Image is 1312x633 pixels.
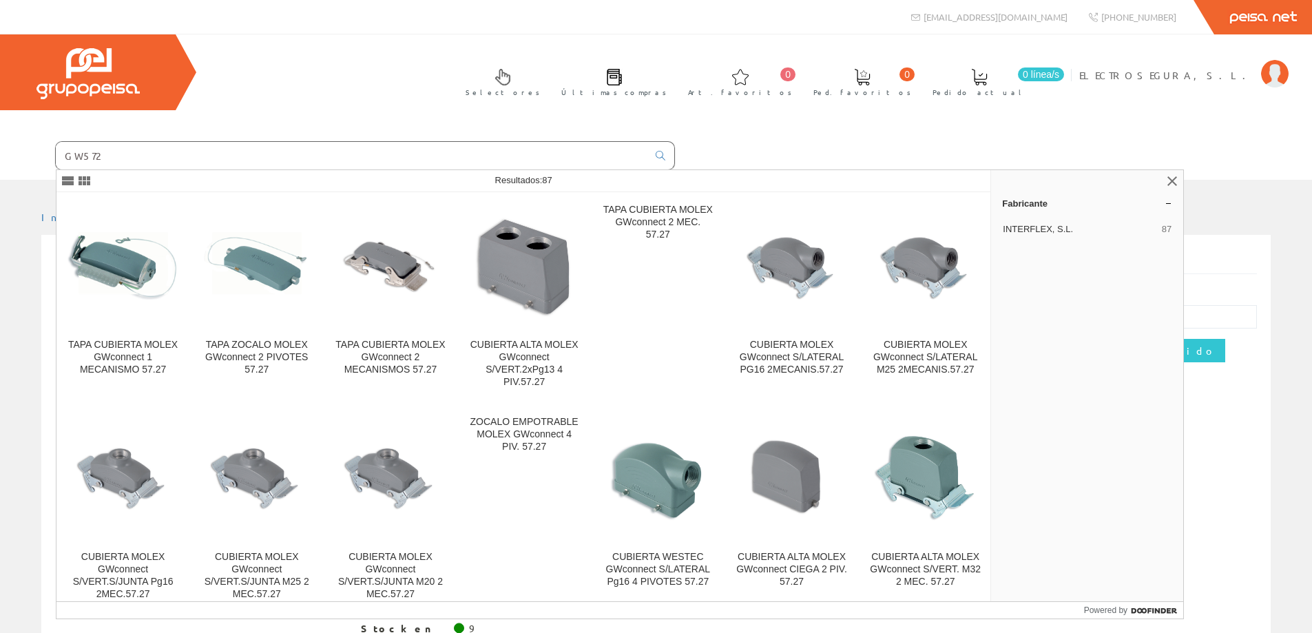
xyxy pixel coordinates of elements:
div: CUBIERTA WESTEC GWconnect S/LATERAL Pg16 4 PIVOTES 57.27 [603,551,714,588]
span: [EMAIL_ADDRESS][DOMAIN_NAME] [924,11,1068,23]
div: TAPA ZOCALO MOLEX GWconnect 2 PIVOTES 57.27 [201,339,312,376]
div: CUBIERTA ALTA MOLEX GWconnect S/VERT.2xPg13 4 PIV.57.27 [469,339,580,388]
a: TAPA ZOCALO MOLEX GWconnect 2 PIVOTES 57.27 TAPA ZOCALO MOLEX GWconnect 2 PIVOTES 57.27 [190,193,323,404]
div: ZOCALO EMPOTRABLE MOLEX GWconnect 4 PIV. 57.27 [469,416,580,453]
img: TAPA CUBIERTA MOLEX GWconnect 2 MECANISMOS 57.27 [335,224,446,309]
div: CUBIERTA ALTA MOLEX GWconnect CIEGA 2 PIV. 57.27 [736,551,847,588]
div: CUBIERTA MOLEX GWconnect S/LATERAL M25 2MECANIS.57.27 [870,339,981,376]
span: 0 línea/s [1018,68,1064,81]
div: CUBIERTA MOLEX GWconnect S/VERT.S/JUNTA M20 2 MEC.57.27 [335,551,446,601]
span: 87 [542,175,552,185]
span: 0 [780,68,795,81]
img: CUBIERTA MOLEX GWconnect S/LATERAL PG16 2MECANIS.57.27 [736,217,847,315]
span: 0 [899,68,915,81]
a: CUBIERTA MOLEX GWconnect S/LATERAL M25 2MECANIS.57.27 CUBIERTA MOLEX GWconnect S/LATERAL M25 2MEC... [859,193,992,404]
span: Últimas compras [561,85,667,99]
div: CUBIERTA MOLEX GWconnect S/VERT.S/JUNTA M25 2 MEC.57.27 [201,551,312,601]
div: CUBIERTA MOLEX GWconnect S/LATERAL PG16 2MECANIS.57.27 [736,339,847,376]
span: 87 [1162,223,1172,236]
div: CUBIERTA MOLEX GWconnect S/VERT.S/JUNTA Pg16 2MEC.57.27 [67,551,178,601]
a: TAPA CUBIERTA MOLEX GWconnect 2 MEC. 57.27 [592,193,725,404]
a: CUBIERTA MOLEX GWconnect S/VERT.S/JUNTA Pg16 2MEC.57.27 CUBIERTA MOLEX GWconnect S/VERT.S/JUNTA P... [56,405,189,616]
span: Ped. favoritos [813,85,911,99]
a: Selectores [452,57,547,105]
input: Buscar ... [56,142,647,169]
div: TAPA CUBIERTA MOLEX GWconnect 1 MECANISMO 57.27 [67,339,178,376]
img: CUBIERTA ALTA MOLEX GWconnect S/VERT.2xPg13 4 PIV.57.27 [469,207,580,325]
div: TAPA CUBIERTA MOLEX GWconnect 2 MEC. 57.27 [603,204,714,241]
img: Grupo Peisa [37,48,140,99]
a: CUBIERTA MOLEX GWconnect S/VERT.S/JUNTA M20 2 MEC.57.27 CUBIERTA MOLEX GWconnect S/VERT.S/JUNTA M... [324,405,457,616]
img: CUBIERTA MOLEX GWconnect S/VERT.S/JUNTA M25 2 MEC.57.27 [201,437,312,520]
a: CUBIERTA ALTA MOLEX GWconnect S/VERT.2xPg13 4 PIV.57.27 CUBIERTA ALTA MOLEX GWconnect S/VERT.2xPg... [458,193,591,404]
span: Art. favoritos [688,85,792,99]
a: CUBIERTA ALTA MOLEX GWconnect CIEGA 2 PIV. 57.27 CUBIERTA ALTA MOLEX GWconnect CIEGA 2 PIV. 57.27 [725,405,858,616]
span: ELECTROSEGURA, S.L. [1079,68,1254,82]
img: CUBIERTA MOLEX GWconnect S/LATERAL M25 2MECANIS.57.27 [870,217,981,315]
div: CUBIERTA ALTA MOLEX GWconnect S/VERT. M32 2 MEC. 57.27 [870,551,981,588]
a: Fabricante [991,192,1183,214]
a: 0 línea/s Pedido actual [919,57,1068,105]
img: CUBIERTA MOLEX GWconnect S/VERT.S/JUNTA Pg16 2MEC.57.27 [67,437,178,520]
span: [PHONE_NUMBER] [1101,11,1176,23]
a: Últimas compras [548,57,674,105]
img: TAPA ZOCALO MOLEX GWconnect 2 PIVOTES 57.27 [201,210,312,321]
div: TAPA CUBIERTA MOLEX GWconnect 2 MECANISMOS 57.27 [335,339,446,376]
span: Selectores [466,85,540,99]
a: CUBIERTA ALTA MOLEX GWconnect S/VERT. M32 2 MEC. 57.27 CUBIERTA ALTA MOLEX GWconnect S/VERT. M32 ... [859,405,992,616]
a: ZOCALO EMPOTRABLE MOLEX GWconnect 4 PIV. 57.27 [458,405,591,616]
a: CUBIERTA WESTEC GWconnect S/LATERAL Pg16 4 PIVOTES 57.27 CUBIERTA WESTEC GWconnect S/LATERAL Pg16... [592,405,725,616]
img: CUBIERTA ALTA MOLEX GWconnect CIEGA 2 PIV. 57.27 [736,427,847,530]
a: CUBIERTA MOLEX GWconnect S/VERT.S/JUNTA M25 2 MEC.57.27 CUBIERTA MOLEX GWconnect S/VERT.S/JUNTA M... [190,405,323,616]
a: CUBIERTA MOLEX GWconnect S/LATERAL PG16 2MECANIS.57.27 CUBIERTA MOLEX GWconnect S/LATERAL PG16 2M... [725,193,858,404]
a: TAPA CUBIERTA MOLEX GWconnect 2 MECANISMOS 57.27 TAPA CUBIERTA MOLEX GWconnect 2 MECANISMOS 57.27 [324,193,457,404]
img: CUBIERTA WESTEC GWconnect S/LATERAL Pg16 4 PIVOTES 57.27 [603,429,714,528]
img: CUBIERTA MOLEX GWconnect S/VERT.S/JUNTA M20 2 MEC.57.27 [335,437,446,520]
img: CUBIERTA ALTA MOLEX GWconnect S/VERT. M32 2 MEC. 57.27 [870,431,981,526]
span: Pedido actual [933,85,1026,99]
a: Inicio [41,211,100,223]
span: Powered by [1084,604,1127,616]
img: TAPA CUBIERTA MOLEX GWconnect 1 MECANISMO 57.27 [67,210,178,321]
a: ELECTROSEGURA, S.L. [1079,57,1289,70]
a: Powered by [1084,602,1184,619]
a: TAPA CUBIERTA MOLEX GWconnect 1 MECANISMO 57.27 TAPA CUBIERTA MOLEX GWconnect 1 MECANISMO 57.27 [56,193,189,404]
span: INTERFLEX, S.L. [1003,223,1156,236]
span: Resultados: [495,175,552,185]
